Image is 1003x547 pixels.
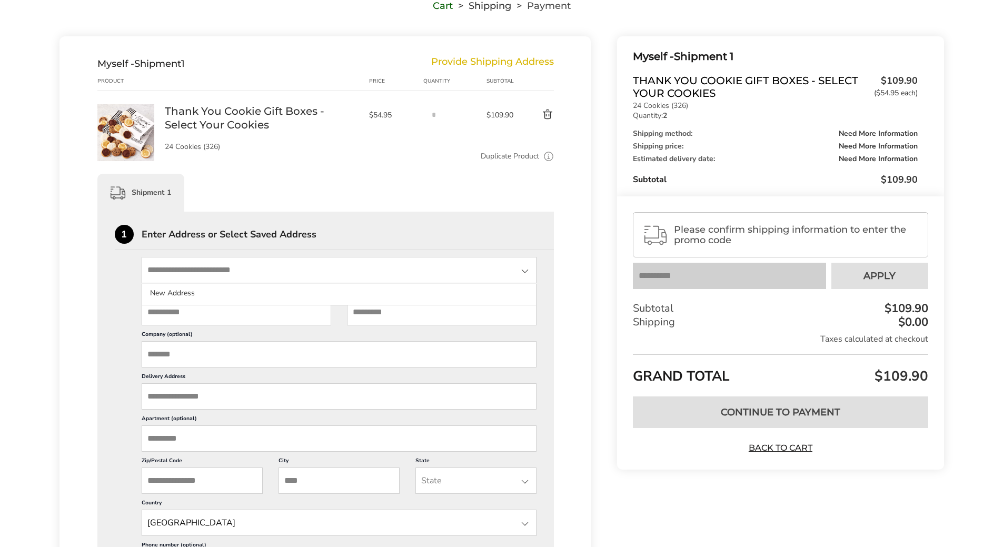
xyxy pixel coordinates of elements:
[481,151,539,162] a: Duplicate Product
[882,303,928,314] div: $109.90
[839,130,918,137] span: Need More Information
[872,367,928,385] span: $109.90
[453,2,511,9] li: Shipping
[896,316,928,328] div: $0.00
[839,143,918,150] span: Need More Information
[142,299,331,325] input: First Name
[874,89,918,97] span: ($54.95 each)
[633,333,928,345] div: Taxes calculated at checkout
[115,225,134,244] div: 1
[142,331,537,341] label: Company (optional)
[869,74,918,97] span: $109.90
[142,415,537,425] label: Apartment (optional)
[633,130,917,137] div: Shipping method:
[839,155,918,163] span: Need More Information
[142,499,537,510] label: Country
[633,50,674,63] span: Myself -
[142,284,537,303] li: New Address
[347,299,537,325] input: Last Name
[369,110,419,120] span: $54.95
[415,468,537,494] input: State
[831,263,928,289] button: Apply
[423,104,444,125] input: Quantity input
[881,173,918,186] span: $109.90
[633,173,917,186] div: Subtotal
[142,383,537,410] input: Delivery Address
[863,271,896,281] span: Apply
[633,155,917,163] div: Estimated delivery date:
[97,104,154,114] a: Thank You Cookie Gift Boxes - Select Your Cookies
[633,396,928,428] button: Continue to Payment
[142,457,263,468] label: Zip/Postal Code
[431,58,554,69] div: Provide Shipping Address
[142,230,554,239] div: Enter Address or Select Saved Address
[97,58,134,69] span: Myself -
[433,2,453,9] a: Cart
[165,143,359,151] p: 24 Cookies (326)
[369,77,424,85] div: Price
[633,143,917,150] div: Shipping price:
[633,102,917,110] p: 24 Cookies (326)
[743,442,817,454] a: Back to Cart
[527,2,571,9] span: Payment
[142,373,537,383] label: Delivery Address
[633,112,917,120] p: Quantity:
[663,111,667,121] strong: 2
[142,510,537,536] input: State
[279,457,400,468] label: City
[97,77,165,85] div: Product
[142,468,263,494] input: ZIP
[486,77,517,85] div: Subtotal
[97,174,184,212] div: Shipment 1
[674,224,918,245] span: Please confirm shipping information to enter the promo code
[142,257,537,283] input: State
[415,457,537,468] label: State
[423,77,486,85] div: Quantity
[633,315,928,329] div: Shipping
[97,104,154,161] img: Thank You Cookie Gift Boxes - Select Your Cookies
[633,48,917,65] div: Shipment 1
[142,425,537,452] input: Apartment
[181,58,185,69] span: 1
[633,302,928,315] div: Subtotal
[142,341,537,367] input: Company
[97,58,185,69] div: Shipment
[165,104,359,132] a: Thank You Cookie Gift Boxes - Select Your Cookies
[633,74,868,100] span: Thank You Cookie Gift Boxes - Select Your Cookies
[486,110,517,120] span: $109.90
[517,108,554,121] button: Delete product
[633,354,928,389] div: GRAND TOTAL
[633,74,917,100] a: Thank You Cookie Gift Boxes - Select Your Cookies$109.90($54.95 each)
[279,468,400,494] input: City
